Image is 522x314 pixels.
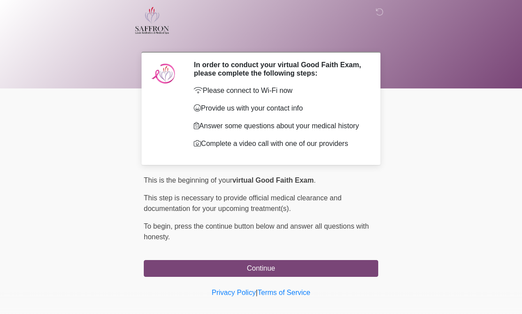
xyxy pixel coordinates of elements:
p: Answer some questions about your medical history [194,121,365,131]
a: Terms of Service [257,289,310,296]
img: Saffron Laser Aesthetics and Medical Spa Logo [135,7,169,34]
a: | [256,289,257,296]
span: . [314,176,315,184]
button: Continue [144,260,378,277]
p: Please connect to Wi-Fi now [194,85,365,96]
span: press the continue button below and answer all questions with honesty. [144,222,369,241]
span: To begin, [144,222,174,230]
span: This is the beginning of your [144,176,232,184]
strong: virtual Good Faith Exam [232,176,314,184]
a: Privacy Policy [212,289,256,296]
span: This step is necessary to provide official medical clearance and documentation for your upcoming ... [144,194,342,212]
p: Provide us with your contact info [194,103,365,114]
h2: In order to conduct your virtual Good Faith Exam, please complete the following steps: [194,61,365,77]
img: Agent Avatar [150,61,177,87]
p: Complete a video call with one of our providers [194,138,365,149]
